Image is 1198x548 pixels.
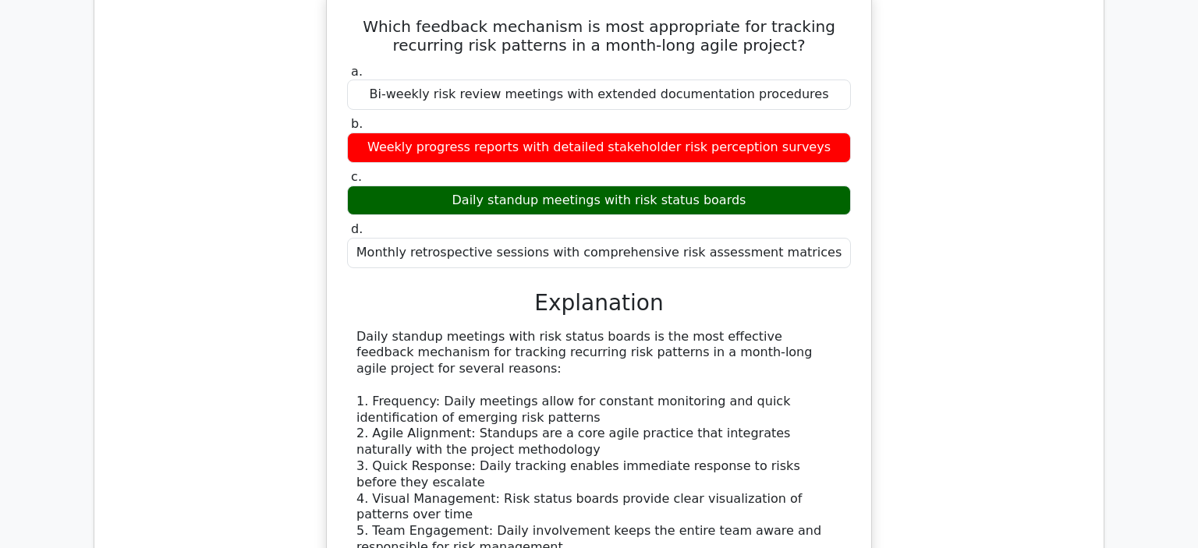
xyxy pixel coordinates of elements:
[347,238,851,268] div: Monthly retrospective sessions with comprehensive risk assessment matrices
[346,17,852,55] h5: Which feedback mechanism is most appropriate for tracking recurring risk patterns in a month-long...
[347,80,851,110] div: Bi-weekly risk review meetings with extended documentation procedures
[347,133,851,163] div: Weekly progress reports with detailed stakeholder risk perception surveys
[351,116,363,131] span: b.
[351,64,363,79] span: a.
[356,290,842,316] h3: Explanation
[347,186,851,216] div: Daily standup meetings with risk status boards
[351,221,363,236] span: d.
[351,169,362,184] span: c.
